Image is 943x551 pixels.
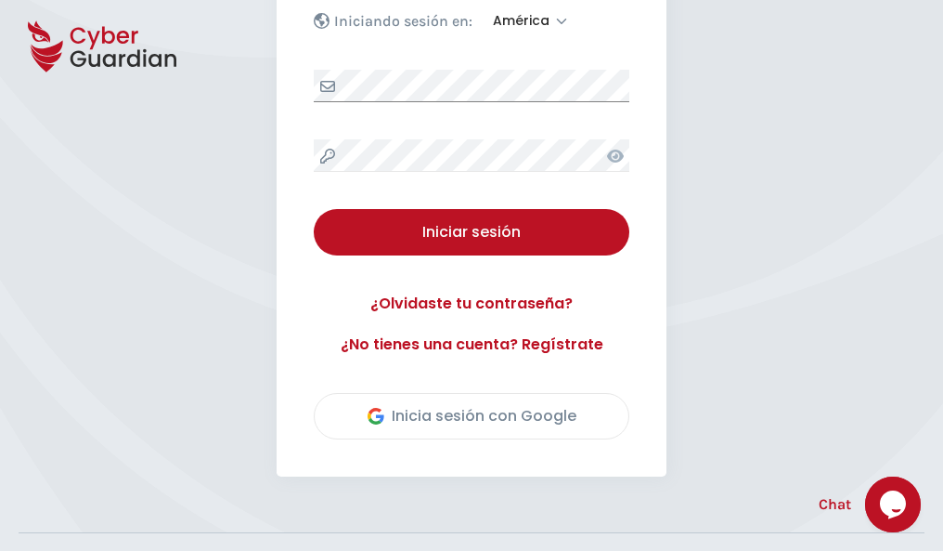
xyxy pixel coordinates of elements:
a: ¿Olvidaste tu contraseña? [314,293,629,315]
iframe: chat widget [865,477,924,532]
div: Inicia sesión con Google [368,405,576,427]
a: ¿No tienes una cuenta? Regístrate [314,334,629,356]
div: Iniciar sesión [328,221,615,243]
span: Chat [819,493,851,516]
button: Iniciar sesión [314,209,629,256]
button: Inicia sesión con Google [314,393,629,439]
